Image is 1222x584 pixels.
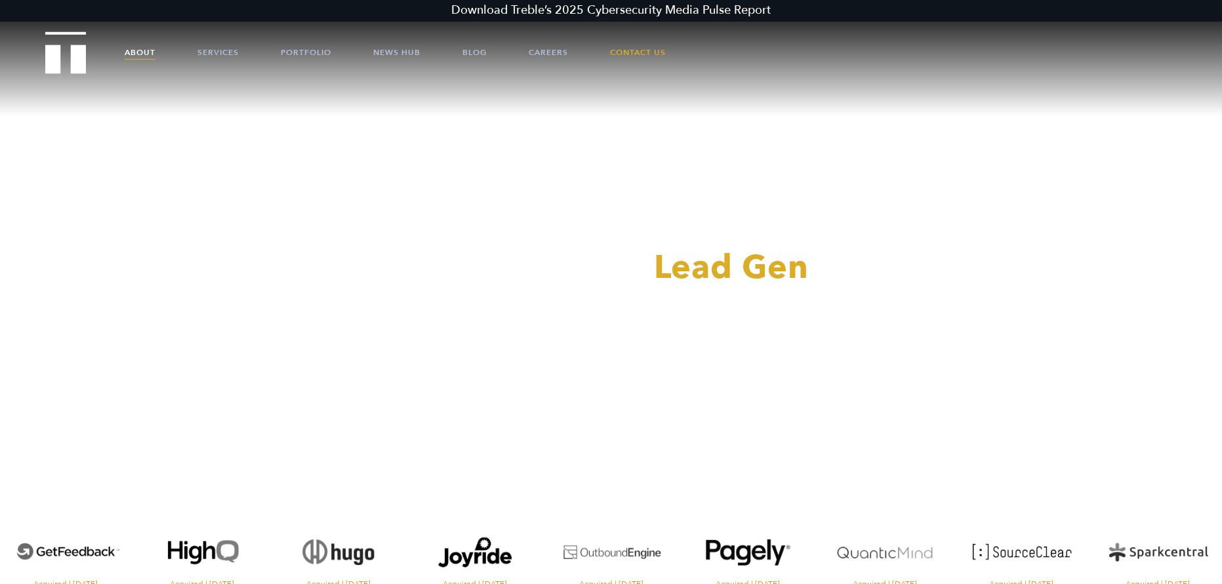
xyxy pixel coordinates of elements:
[274,524,403,580] img: Hugo logo
[529,33,568,72] a: Careers
[137,524,267,580] img: High IQ logo
[281,33,331,72] a: Portfolio
[610,33,666,72] a: Contact Us
[546,524,676,580] img: Outbound Engine logo
[197,33,239,72] a: Services
[683,524,813,580] img: Pagely logo
[373,33,420,72] a: News Hub
[45,31,87,73] img: Treble logo
[125,33,155,72] a: About
[820,524,950,580] img: Quantic Mind logo
[410,524,540,580] img: Joyride logo
[462,33,487,72] a: Blog
[956,524,1086,580] img: SouceClear logo
[654,245,809,290] span: Lead Gen
[1,524,131,580] img: Get Feedback logo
